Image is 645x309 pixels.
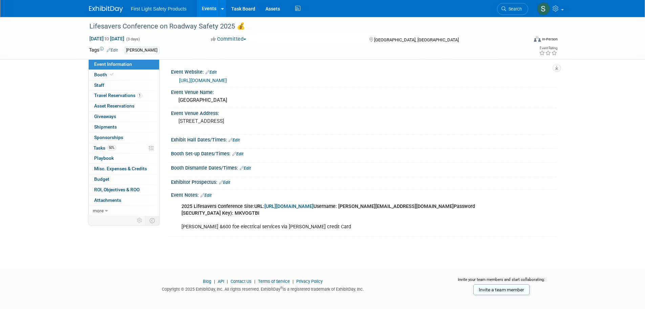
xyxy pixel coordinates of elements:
[134,216,146,225] td: Personalize Event Tab Strip
[534,36,541,42] img: Format-Inperson.png
[104,36,110,41] span: to
[89,164,159,174] a: Misc. Expenses & Credits
[171,67,556,76] div: Event Website:
[240,166,251,171] a: Edit
[296,279,323,284] a: Privacy Policy
[94,155,114,161] span: Playbook
[171,149,556,157] div: Booth Set-up Dates/Times:
[89,70,159,80] a: Booth
[178,118,324,124] pre: [STREET_ADDRESS]
[447,277,556,287] div: Invite your team members and start collaborating:
[488,35,558,45] div: Event Format
[171,163,556,172] div: Booth Dismantle Dates/Times:
[126,37,140,41] span: (3 days)
[497,3,528,15] a: Search
[218,279,224,284] a: API
[229,138,240,142] a: Edit
[89,91,159,101] a: Travel Reservations1
[291,279,295,284] span: |
[89,143,159,153] a: Tasks50%
[89,133,159,143] a: Sponsorships
[87,20,518,33] div: Lifesavers Conference on Roadway Safety 2025 💰
[231,279,252,284] a: Contact Us
[93,145,116,151] span: Tasks
[94,135,123,140] span: Sponsorships
[232,152,243,156] a: Edit
[89,112,159,122] a: Giveaways
[200,193,212,198] a: Edit
[89,195,159,206] a: Attachments
[539,46,557,50] div: Event Rating
[94,61,132,67] span: Event Information
[145,216,159,225] td: Toggle Event Tabs
[225,279,230,284] span: |
[179,78,227,83] a: [URL][DOMAIN_NAME]
[94,187,139,192] span: ROI, Objectives & ROO
[89,36,125,42] span: [DATE] [DATE]
[89,185,159,195] a: ROI, Objectives & ROO
[253,279,257,284] span: |
[171,108,556,117] div: Event Venue Address:
[219,180,230,185] a: Edit
[314,204,454,209] b: Username: [PERSON_NAME][EMAIL_ADDRESS][DOMAIN_NAME]
[258,279,290,284] a: Terms of Service
[181,204,475,216] b: Password [SECURITY_DATA] Key): MKVOGTBI
[94,93,142,98] span: Travel Reservations
[254,204,314,209] b: URL:
[89,206,159,216] a: more
[89,285,437,292] div: Copyright © 2025 ExhibitDay, Inc. All rights reserved. ExhibitDay is a registered trademark of Ex...
[131,6,187,12] span: First Light Safety Products
[171,190,556,199] div: Event Notes:
[94,197,121,203] span: Attachments
[181,204,254,209] b: 2025 Lifesavers Conference Site:
[89,59,159,70] a: Event Information
[110,73,113,76] i: Booth reservation complete
[473,284,530,295] a: Invite a team member
[89,101,159,111] a: Asset Reservations
[176,95,551,105] div: [GEOGRAPHIC_DATA]
[137,93,142,98] span: 1
[93,208,104,213] span: more
[209,36,249,43] button: Committed
[206,70,217,75] a: Edit
[264,204,314,209] a: [URL][DOMAIN_NAME]
[89,46,118,54] td: Tags
[171,87,556,96] div: Event Venue Name:
[89,80,159,91] a: Staff
[124,47,159,54] div: [PERSON_NAME]
[94,166,147,171] span: Misc. Expenses & Credits
[542,37,558,42] div: In-Person
[212,279,217,284] span: |
[280,286,283,290] sup: ®
[89,174,159,185] a: Budget
[94,82,104,88] span: Staff
[94,114,116,119] span: Giveaways
[171,177,556,186] div: Exhibitor Prospectus:
[374,37,459,42] span: [GEOGRAPHIC_DATA], [GEOGRAPHIC_DATA]
[89,6,123,13] img: ExhibitDay
[94,103,134,109] span: Asset Reservations
[94,72,115,77] span: Booth
[203,279,211,284] a: Blog
[506,6,522,12] span: Search
[107,48,118,53] a: Edit
[89,122,159,132] a: Shipments
[94,176,109,182] span: Budget
[171,135,556,143] div: Exhibit Hall Dates/Times:
[89,153,159,163] a: Playbook
[107,145,116,150] span: 50%
[177,200,482,234] div: [PERSON_NAME] &600 foe electrical services via [PERSON_NAME] credit Card
[94,124,117,130] span: Shipments
[537,2,550,15] img: Steph Willemsen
